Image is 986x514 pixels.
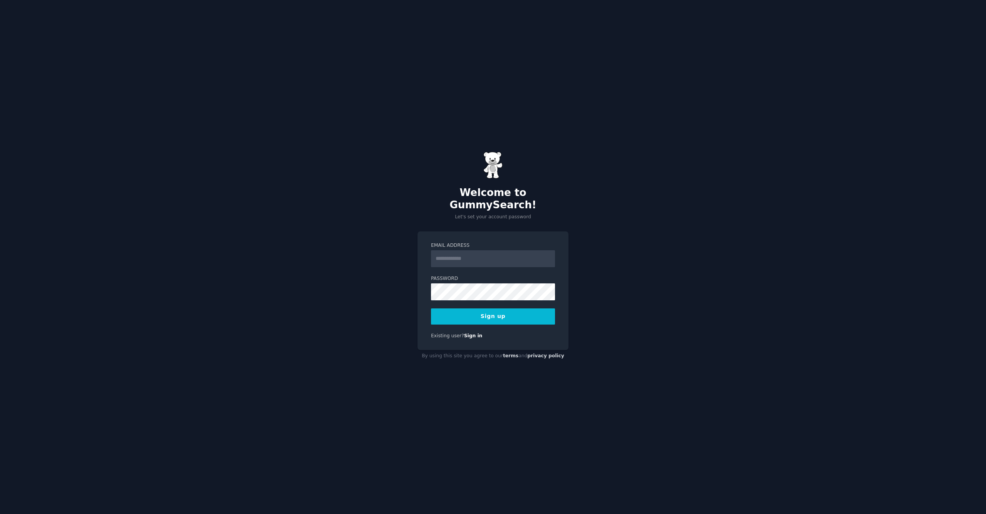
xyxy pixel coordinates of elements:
span: Existing user? [431,333,464,338]
a: Sign in [464,333,483,338]
label: Password [431,275,555,282]
a: privacy policy [527,353,564,358]
button: Sign up [431,308,555,325]
div: By using this site you agree to our and [418,350,568,362]
h2: Welcome to GummySearch! [418,187,568,211]
a: terms [503,353,518,358]
p: Let's set your account password [418,214,568,221]
label: Email Address [431,242,555,249]
img: Gummy Bear [483,152,503,179]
